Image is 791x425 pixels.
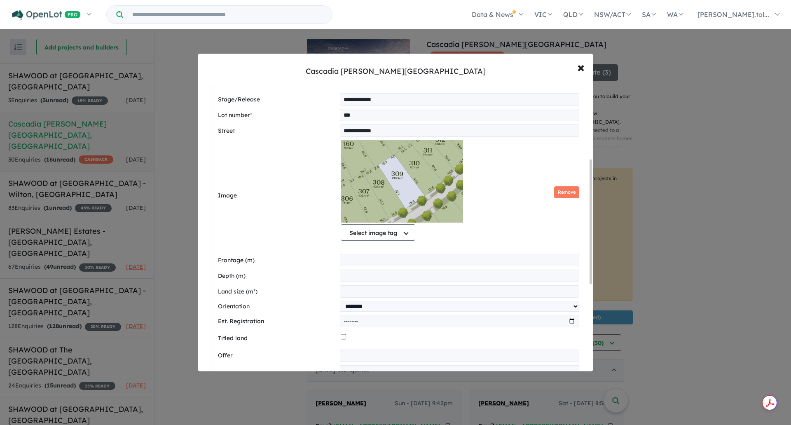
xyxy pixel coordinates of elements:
[218,302,337,312] label: Orientation
[554,186,579,198] button: Remove
[218,95,337,105] label: Stage/Release
[341,224,415,241] button: Select image tag
[341,140,463,223] img: Z
[218,271,337,281] label: Depth (m)
[125,6,330,23] input: Try estate name, suburb, builder or developer
[306,66,486,77] div: Cascadia [PERSON_NAME][GEOGRAPHIC_DATA]
[218,287,337,297] label: Land size (m²)
[218,333,337,343] label: Titled land
[12,10,81,20] img: Openlot PRO Logo White
[697,10,769,19] span: [PERSON_NAME].tol...
[218,351,337,361] label: Offer
[218,256,337,265] label: Frontage (m)
[577,58,585,76] span: ×
[218,126,337,136] label: Street
[218,191,337,201] label: Image
[218,317,337,326] label: Est. Registration
[218,110,337,120] label: Lot number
